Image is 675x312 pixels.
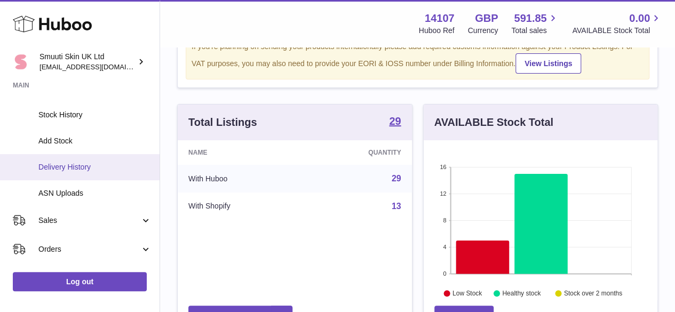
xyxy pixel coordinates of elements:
[178,193,304,220] td: With Shopify
[188,115,257,130] h3: Total Listings
[38,136,152,146] span: Add Stock
[443,217,446,223] text: 8
[13,272,147,291] a: Log out
[440,190,446,197] text: 12
[38,244,140,254] span: Orders
[515,53,581,74] a: View Listings
[468,26,498,36] div: Currency
[502,290,541,297] text: Healthy stock
[392,202,401,211] a: 13
[425,11,455,26] strong: 14107
[629,11,650,26] span: 0.00
[443,244,446,250] text: 4
[389,116,401,126] strong: 29
[440,164,446,170] text: 16
[419,26,455,36] div: Huboo Ref
[572,26,662,36] span: AVAILABLE Stock Total
[38,188,152,198] span: ASN Uploads
[572,11,662,36] a: 0.00 AVAILABLE Stock Total
[514,11,546,26] span: 591.85
[38,215,140,226] span: Sales
[38,162,152,172] span: Delivery History
[39,62,157,71] span: [EMAIL_ADDRESS][DOMAIN_NAME]
[178,165,304,193] td: With Huboo
[563,290,622,297] text: Stock over 2 months
[304,140,411,165] th: Quantity
[192,42,644,74] div: If you're planning on sending your products internationally please add required customs informati...
[475,11,498,26] strong: GBP
[443,270,446,277] text: 0
[392,174,401,183] a: 29
[39,52,136,72] div: Smuuti Skin UK Ltd
[452,290,482,297] text: Low Stock
[511,26,559,36] span: Total sales
[38,110,152,120] span: Stock History
[511,11,559,36] a: 591.85 Total sales
[178,140,304,165] th: Name
[13,54,29,70] img: internalAdmin-14107@internal.huboo.com
[434,115,553,130] h3: AVAILABLE Stock Total
[389,116,401,129] a: 29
